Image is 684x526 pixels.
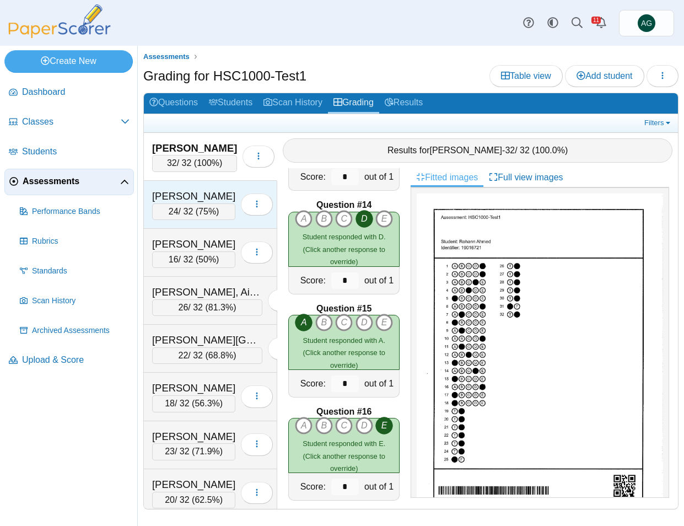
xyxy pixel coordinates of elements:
div: / 32 ( ) [152,395,235,412]
a: Performance Bands [15,198,134,225]
div: / 32 ( ) [152,251,235,268]
i: D [356,314,373,331]
div: [PERSON_NAME] [152,237,235,251]
span: 26 [179,303,188,312]
span: Upload & Score [22,354,130,366]
i: A [295,417,313,434]
span: 68.8% [208,351,233,360]
span: 81.3% [208,303,233,312]
span: Student responded with A. [303,336,385,345]
div: out of 1 [362,370,399,397]
a: Results [379,93,428,114]
a: Questions [144,93,203,114]
small: (Click another response to override) [303,439,385,473]
small: (Click another response to override) [303,233,386,266]
a: Classes [4,109,134,136]
a: Alerts [589,11,613,35]
i: E [375,417,393,434]
a: Upload & Score [4,347,134,374]
i: D [356,417,373,434]
span: Student responded with E. [303,439,385,448]
a: Asena Goren [619,10,674,36]
i: B [315,210,333,228]
span: 32 [505,146,515,155]
div: [PERSON_NAME] [152,430,235,444]
div: [PERSON_NAME][GEOGRAPHIC_DATA] [152,333,262,347]
div: / 32 ( ) [152,443,235,460]
span: Student responded with D. [303,233,386,241]
i: E [375,314,393,331]
div: Score: [289,267,328,294]
span: 32 [167,158,177,168]
span: 16 [169,255,179,264]
span: Asena Goren [641,19,652,27]
a: Archived Assessments [15,318,134,344]
a: Rubrics [15,228,134,255]
a: PaperScorer [4,30,115,40]
h1: Grading for HSC1000-Test1 [143,67,306,85]
a: Create New [4,50,133,72]
div: [PERSON_NAME], Aiden [152,285,262,299]
span: 18 [165,399,175,408]
span: Classes [22,116,121,128]
span: 24 [169,207,179,216]
div: [PERSON_NAME] [152,189,235,203]
span: Students [22,146,130,158]
a: Table view [489,65,563,87]
a: Assessments [141,50,192,64]
i: C [335,314,353,331]
a: Grading [328,93,379,114]
div: / 32 ( ) [152,347,262,364]
i: D [356,210,373,228]
span: 23 [165,447,175,456]
div: out of 1 [362,267,399,294]
img: PaperScorer [4,4,115,38]
i: C [335,417,353,434]
div: Score: [289,473,328,500]
div: out of 1 [362,163,399,190]
a: Scan History [15,288,134,314]
i: B [315,417,333,434]
span: 100% [197,158,219,168]
i: A [295,314,313,331]
div: / 32 ( ) [152,203,235,220]
b: Question #14 [316,199,371,211]
span: Table view [501,71,551,80]
i: C [335,210,353,228]
div: [PERSON_NAME] [152,381,235,395]
i: A [295,210,313,228]
span: 71.9% [195,447,219,456]
a: Students [203,93,258,114]
i: B [315,314,333,331]
span: Assessments [23,175,120,187]
a: Students [4,139,134,165]
a: Standards [15,258,134,285]
span: 56.3% [195,399,219,408]
div: [PERSON_NAME] [152,141,237,155]
div: / 32 ( ) [152,155,237,171]
a: Add student [565,65,644,87]
a: Scan History [258,93,328,114]
b: Question #15 [316,303,371,315]
a: Filters [642,117,675,128]
span: Rubrics [32,236,130,247]
span: Asena Goren [638,14,655,32]
div: Results for - / 32 ( ) [283,138,672,163]
span: 75% [198,207,216,216]
a: Full view images [483,168,568,187]
img: 3181893_OCTOBER_6_2025T14_37_13_386000000.jpeg [417,194,663,512]
div: / 32 ( ) [152,492,235,508]
b: Question #16 [316,406,371,418]
div: / 32 ( ) [152,299,262,316]
span: Performance Bands [32,206,130,217]
div: out of 1 [362,473,399,500]
a: Assessments [4,169,134,195]
span: Add student [577,71,632,80]
span: 50% [198,255,216,264]
div: Score: [289,370,328,397]
a: Fitted images [411,168,483,187]
span: Archived Assessments [32,325,130,336]
span: 100.0% [535,146,565,155]
span: Scan History [32,296,130,307]
small: (Click another response to override) [303,336,385,369]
